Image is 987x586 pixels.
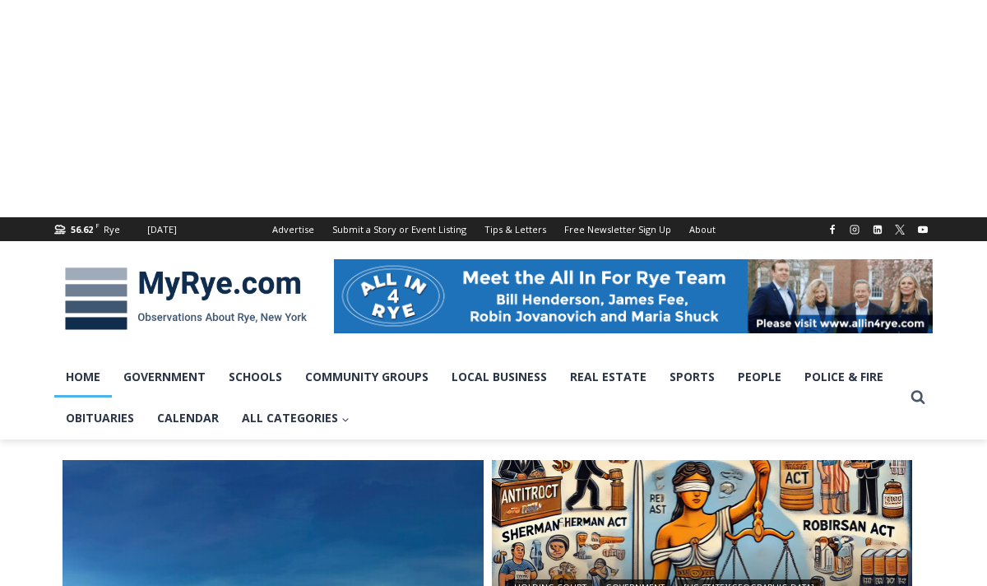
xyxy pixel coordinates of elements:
a: Government [112,356,217,398]
img: MyRye.com [54,256,317,342]
span: F [95,221,100,230]
a: Local Business [440,356,558,398]
button: View Search Form [903,383,933,412]
a: Linkedin [868,220,887,240]
a: Free Newsletter Sign Up [555,217,680,241]
a: Calendar [146,398,230,439]
a: Instagram [845,220,864,240]
a: X [890,220,910,240]
a: Home [54,356,112,398]
img: All in for Rye [334,259,933,333]
a: Obituaries [54,398,146,439]
div: [DATE] [147,222,177,237]
a: Facebook [822,220,842,240]
span: 56.62 [71,223,93,235]
nav: Secondary Navigation [263,217,725,241]
a: Real Estate [558,356,658,398]
a: Submit a Story or Event Listing [323,217,475,241]
a: Advertise [263,217,323,241]
a: Community Groups [294,356,440,398]
a: Sports [658,356,726,398]
a: Schools [217,356,294,398]
span: All Categories [242,409,350,427]
a: YouTube [913,220,933,240]
a: Tips & Letters [475,217,555,241]
nav: Primary Navigation [54,356,903,439]
a: People [726,356,793,398]
a: Police & Fire [793,356,895,398]
a: About [680,217,725,241]
div: Rye [104,222,120,237]
a: All Categories [230,398,361,439]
